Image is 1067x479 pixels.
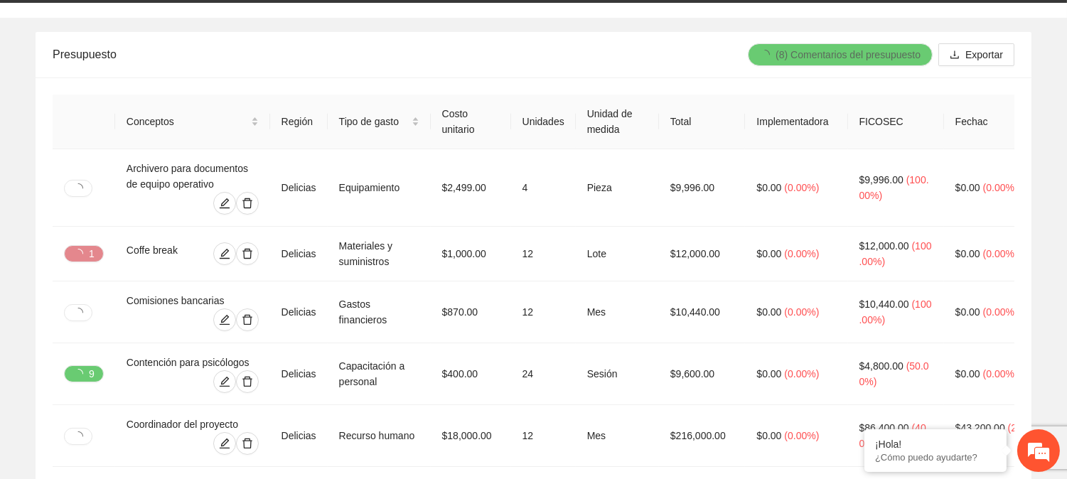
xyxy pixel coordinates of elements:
span: Conceptos [127,114,248,129]
th: FICOSEC [848,95,944,149]
span: loading [73,308,83,318]
textarea: Escriba su mensaje y pulse “Intro” [7,324,271,374]
span: edit [214,376,235,387]
th: Implementadora [745,95,847,149]
td: 12 [511,281,576,343]
span: ( 0.00% ) [784,430,819,441]
div: Archivero para documentos de equipo operativo [127,161,259,192]
td: Lote [576,227,659,281]
th: Conceptos [115,95,270,149]
td: $9,996.00 [659,149,746,227]
span: ( 0.00% ) [983,368,1018,380]
th: Unidad de medida [576,95,659,149]
button: delete [236,370,259,393]
button: 9 [64,365,104,382]
div: Chatee con nosotros ahora [74,72,239,91]
span: $0.00 [955,182,980,193]
span: $0.00 [955,248,980,259]
span: $86,400.00 [859,422,909,434]
div: ¡Hola! [875,438,996,450]
div: Contención para psicólogos [127,355,259,370]
span: delete [237,314,258,325]
td: $1,000.00 [431,227,511,281]
span: delete [237,376,258,387]
button: edit [213,192,236,215]
button: delete [236,242,259,265]
button: edit [213,432,236,455]
td: Delicias [270,343,328,405]
span: delete [237,248,258,259]
button: edit [213,242,236,265]
span: $4,800.00 [859,360,904,372]
td: Mes [576,281,659,343]
button: (8) Comentarios del presupuesto [748,43,933,66]
td: 12 [511,227,576,281]
span: ( 50.00% ) [859,360,929,387]
span: ( 100.00% ) [859,298,932,325]
td: $2,499.00 [431,149,511,227]
td: $10,440.00 [659,281,746,343]
span: loading [760,50,776,60]
span: $0.00 [756,248,781,259]
td: Delicias [270,149,328,227]
td: Delicias [270,405,328,467]
span: ( 0.00% ) [784,248,819,259]
td: $870.00 [431,281,511,343]
span: $0.00 [955,368,980,380]
span: Tipo de gasto [339,114,409,129]
button: delete [236,192,259,215]
button: 1 [64,245,104,262]
td: Equipamiento [328,149,431,227]
span: $12,000.00 [859,240,909,252]
span: $0.00 [756,368,781,380]
th: Unidades [511,95,576,149]
span: loading [73,183,83,193]
th: Región [270,95,328,149]
td: 24 [511,343,576,405]
span: ( 0.00% ) [983,248,1018,259]
th: Fechac [944,95,1038,149]
span: $0.00 [756,306,781,318]
div: Comisiones bancarias [127,293,259,308]
span: Exportar [965,47,1003,63]
td: 4 [511,149,576,227]
button: edit [213,308,236,331]
th: Total [659,95,746,149]
td: Capacitación a personal [328,343,431,405]
td: Gastos financieros [328,281,431,343]
td: Pieza [576,149,659,227]
td: 12 [511,405,576,467]
span: $0.00 [756,182,781,193]
span: loading [73,431,83,441]
td: Delicias [270,281,328,343]
td: Sesión [576,343,659,405]
td: $12,000.00 [659,227,746,281]
div: Presupuesto [53,34,748,75]
th: Tipo de gasto [328,95,431,149]
span: $9,996.00 [859,174,904,185]
span: loading [73,369,89,379]
td: $9,600.00 [659,343,746,405]
span: loading [73,249,89,259]
span: (8) Comentarios del presupuesto [776,47,921,63]
span: $10,440.00 [859,298,909,310]
span: delete [237,198,258,209]
th: Costo unitario [431,95,511,149]
div: Coordinador del proyecto [127,416,259,432]
div: Minimizar ventana de chat en vivo [233,7,267,41]
span: ( 0.00% ) [983,306,1018,318]
div: Coffe break [127,242,195,265]
span: edit [214,198,235,209]
span: ( 100.00% ) [859,240,932,267]
td: $216,000.00 [659,405,746,467]
span: delete [237,438,258,449]
button: delete [236,432,259,455]
span: ( 0.00% ) [784,182,819,193]
td: Mes [576,405,659,467]
span: ( 0.00% ) [784,306,819,318]
span: ( 0.00% ) [983,182,1018,193]
span: $43,200.00 [955,422,1005,434]
span: edit [214,248,235,259]
span: ( 0.00% ) [784,368,819,380]
span: $0.00 [955,306,980,318]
